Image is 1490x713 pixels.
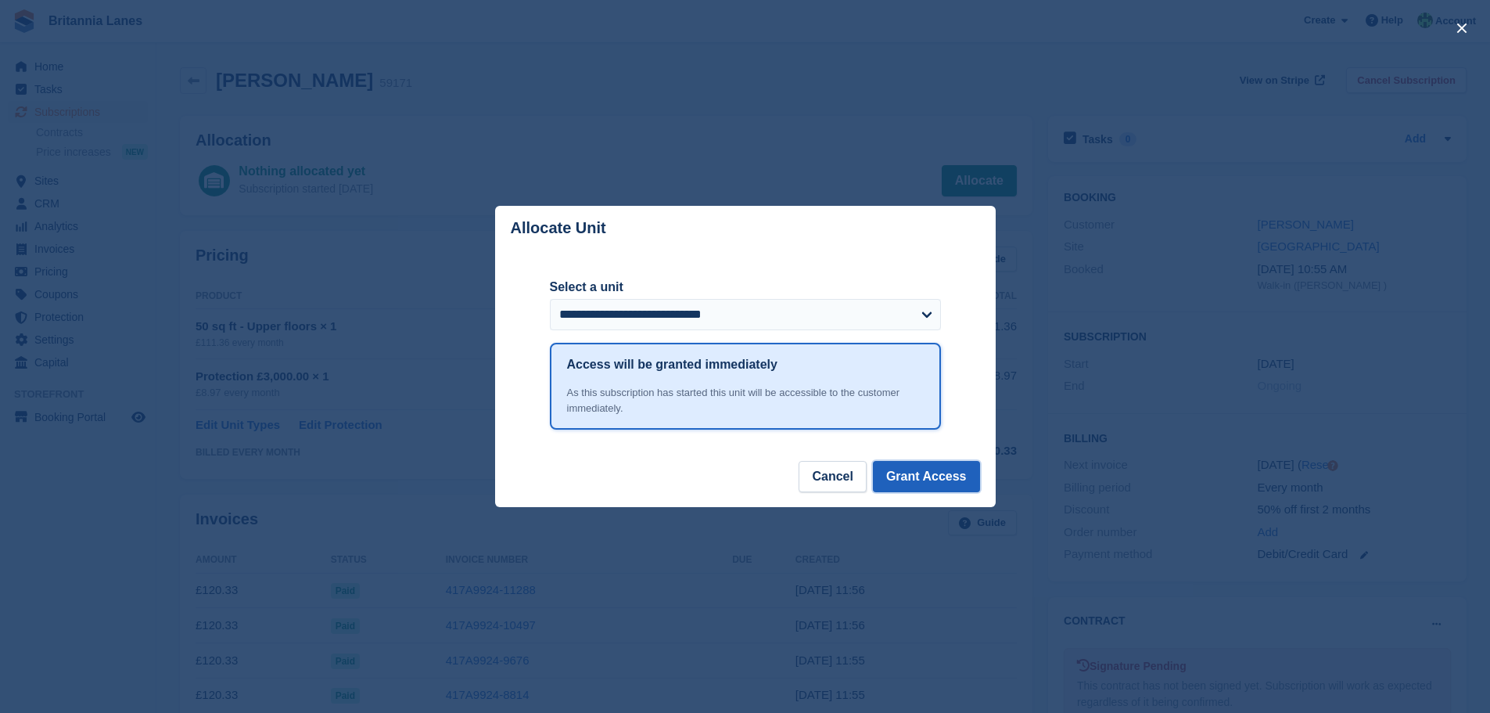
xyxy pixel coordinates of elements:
[550,278,941,297] label: Select a unit
[873,461,980,492] button: Grant Access
[567,355,777,374] h1: Access will be granted immediately
[567,385,924,416] div: As this subscription has started this unit will be accessible to the customer immediately.
[799,461,866,492] button: Cancel
[511,219,606,237] p: Allocate Unit
[1449,16,1474,41] button: close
